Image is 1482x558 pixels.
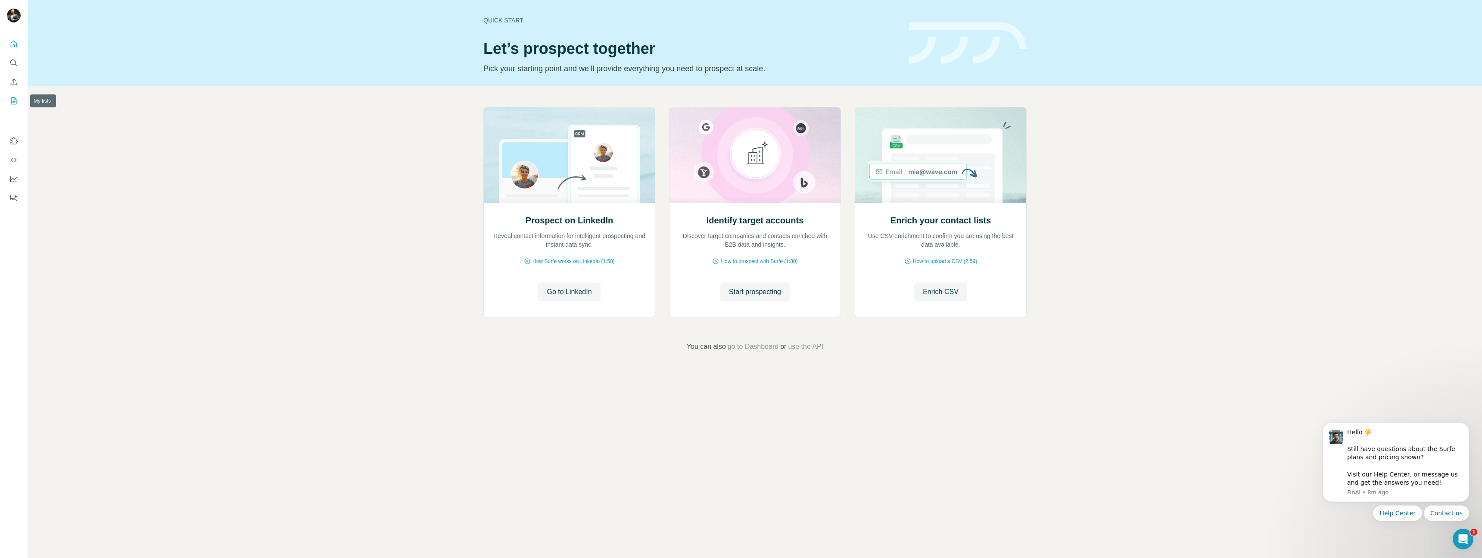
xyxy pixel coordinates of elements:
[909,22,1027,64] img: banner
[7,74,21,90] button: Enrich CSV
[780,342,786,352] span: or
[483,107,655,203] img: Prospect on LinkedIn
[7,190,21,206] button: Feedback
[7,93,21,109] button: My lists
[720,282,790,301] button: Start prospecting
[678,232,832,249] p: Discover target companies and contacts enriched with B2B data and insights.
[669,107,841,203] img: Identify target accounts
[864,232,1018,249] p: Use CSV enrichment to confirm you are using the best data available.
[7,9,21,22] img: Avatar
[721,257,797,265] span: How to prospect with Surfe (1:30)
[1453,529,1473,549] iframe: Intercom live chat
[7,171,21,187] button: Dashboard
[707,214,804,226] h2: Identify target accounts
[483,63,899,75] p: Pick your starting point and we’ll provide everything you need to prospect at scale.
[7,55,21,71] button: Search
[538,282,600,301] button: Go to LinkedIn
[7,36,21,52] button: Quick start
[923,287,959,297] span: Enrich CSV
[728,342,778,352] button: go to Dashboard
[492,232,646,249] p: Reveal contact information for intelligent prospecting and instant data sync.
[890,214,991,226] h2: Enrich your contact lists
[687,342,726,352] span: You can also
[788,342,823,352] button: use the API
[1310,394,1482,535] iframe: Intercom notifications message
[855,107,1027,203] img: Enrich your contact lists
[483,16,899,25] div: Quick start
[7,152,21,168] button: Use Surfe API
[914,282,967,301] button: Enrich CSV
[526,214,613,226] h2: Prospect on LinkedIn
[547,287,592,297] span: Go to LinkedIn
[729,287,781,297] span: Start prospecting
[1470,529,1477,536] span: 1
[483,40,899,57] h1: Let’s prospect together
[7,133,21,149] button: Use Surfe on LinkedIn
[532,257,615,265] span: How Surfe works on LinkedIn (1:58)
[913,257,977,265] span: How to upload a CSV (2:59)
